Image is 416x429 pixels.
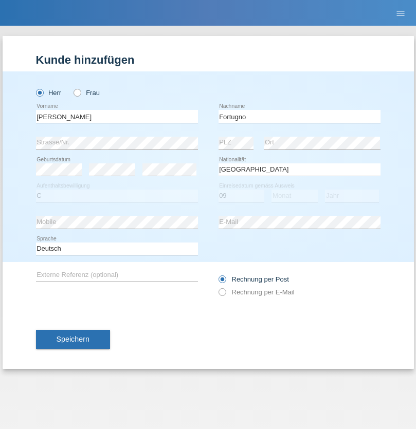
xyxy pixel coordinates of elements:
label: Rechnung per E-Mail [219,288,295,296]
button: Speichern [36,330,110,349]
h1: Kunde hinzufügen [36,53,381,66]
input: Rechnung per Post [219,275,225,288]
span: Speichern [57,335,89,343]
a: menu [390,10,411,16]
input: Herr [36,89,43,96]
input: Frau [74,89,80,96]
i: menu [395,8,406,18]
label: Rechnung per Post [219,275,289,283]
label: Frau [74,89,100,97]
input: Rechnung per E-Mail [219,288,225,301]
label: Herr [36,89,62,97]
